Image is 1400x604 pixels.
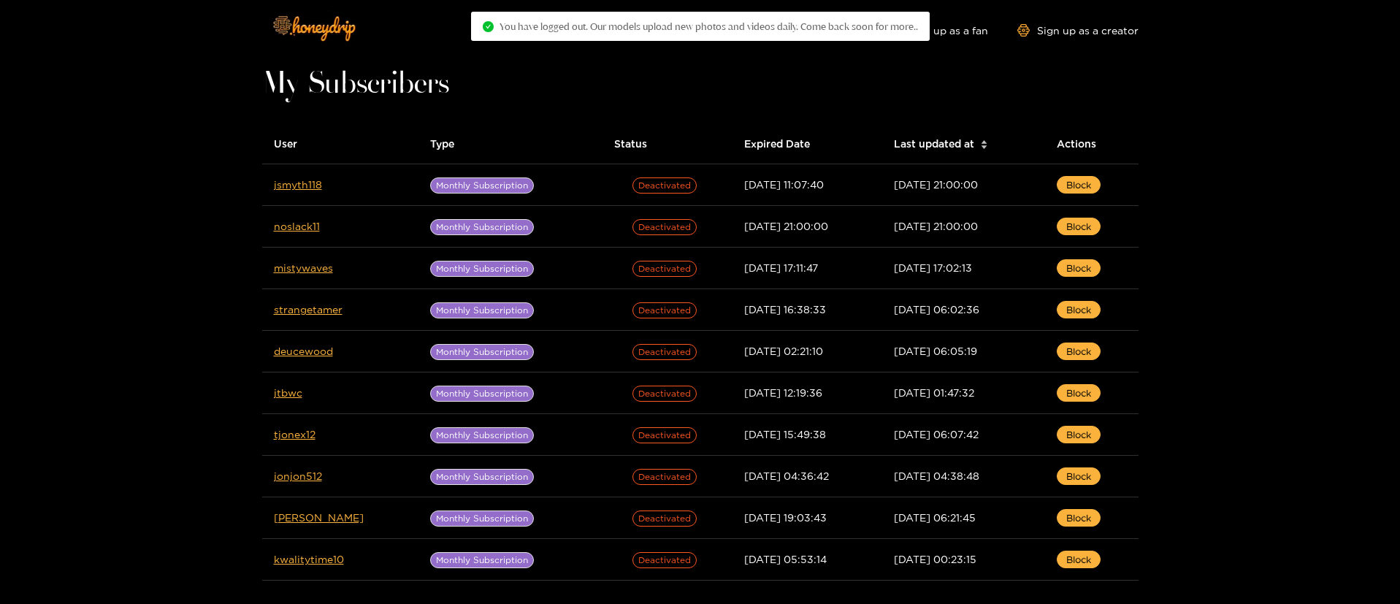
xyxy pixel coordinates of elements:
span: [DATE] 05:53:14 [744,554,827,565]
span: Monthly Subscription [430,344,534,360]
span: Deactivated [632,469,697,485]
span: Monthly Subscription [430,261,534,277]
button: Block [1057,467,1101,485]
button: Block [1057,343,1101,360]
span: [DATE] 06:07:42 [894,429,979,440]
span: Monthly Subscription [430,511,534,527]
a: noslack11 [274,221,320,232]
span: check-circle [483,21,494,32]
th: Actions [1045,124,1139,164]
button: Block [1057,176,1101,194]
button: Block [1057,551,1101,568]
span: Monthly Subscription [430,177,534,194]
span: Block [1066,386,1091,400]
span: [DATE] 17:11:47 [744,262,818,273]
span: Deactivated [632,511,697,527]
span: Block [1066,511,1091,525]
a: Sign up as a fan [888,24,988,37]
button: Block [1057,218,1101,235]
button: Block [1057,509,1101,527]
span: You have logged out. Our models upload new photos and videos daily. Come back soon for more.. [500,20,918,32]
span: Block [1066,427,1091,442]
span: [DATE] 06:21:45 [894,512,976,523]
a: Sign up as a creator [1017,24,1139,37]
span: caret-up [980,138,988,146]
a: jsmyth118 [274,179,322,190]
button: Block [1057,259,1101,277]
span: [DATE] 15:49:38 [744,429,826,440]
span: Block [1066,552,1091,567]
span: Deactivated [632,344,697,360]
span: Monthly Subscription [430,386,534,402]
th: Expired Date [732,124,882,164]
span: Deactivated [632,219,697,235]
span: [DATE] 01:47:32 [894,387,974,398]
span: Deactivated [632,386,697,402]
span: Deactivated [632,177,697,194]
th: Type [418,124,603,164]
span: Monthly Subscription [430,427,534,443]
span: Deactivated [632,552,697,568]
span: Deactivated [632,427,697,443]
span: [DATE] 06:05:19 [894,345,977,356]
a: [PERSON_NAME] [274,512,364,523]
span: [DATE] 12:19:36 [744,387,822,398]
span: [DATE] 04:38:48 [894,470,979,481]
span: Block [1066,302,1091,317]
span: Monthly Subscription [430,302,534,318]
span: [DATE] 00:23:15 [894,554,976,565]
button: Block [1057,301,1101,318]
span: [DATE] 21:00:00 [894,179,978,190]
span: Deactivated [632,302,697,318]
button: Block [1057,426,1101,443]
span: [DATE] 17:02:13 [894,262,972,273]
span: Monthly Subscription [430,552,534,568]
span: [DATE] 19:03:43 [744,512,827,523]
span: Last updated at [894,136,974,152]
a: jtbwc [274,387,302,398]
a: mistywaves [274,262,333,273]
h1: My Subscribers [262,74,1139,95]
span: Monthly Subscription [430,219,534,235]
a: kwalitytime10 [274,554,344,565]
span: Monthly Subscription [430,469,534,485]
span: Deactivated [632,261,697,277]
span: caret-down [980,143,988,151]
a: tjonex12 [274,429,315,440]
th: Status [603,124,732,164]
span: Block [1066,344,1091,359]
a: jonjon512 [274,470,322,481]
a: strangetamer [274,304,343,315]
span: [DATE] 16:38:33 [744,304,826,315]
span: [DATE] 21:00:00 [894,221,978,232]
span: [DATE] 02:21:10 [744,345,823,356]
span: Block [1066,261,1091,275]
span: Block [1066,219,1091,234]
a: deucewood [274,345,333,356]
span: [DATE] 06:02:36 [894,304,979,315]
span: [DATE] 21:00:00 [744,221,828,232]
span: Block [1066,469,1091,483]
span: Block [1066,177,1091,192]
span: [DATE] 04:36:42 [744,470,829,481]
th: User [262,124,419,164]
span: [DATE] 11:07:40 [744,179,824,190]
button: Block [1057,384,1101,402]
